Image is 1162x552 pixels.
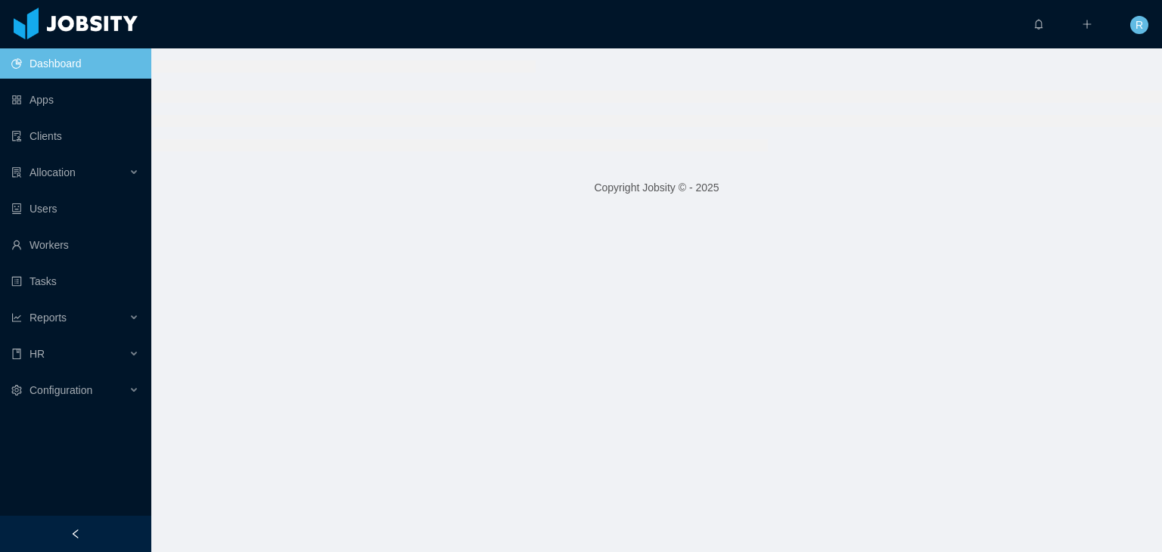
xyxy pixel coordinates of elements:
[11,121,139,151] a: icon: auditClients
[30,166,76,178] span: Allocation
[1033,19,1044,29] i: icon: bell
[11,167,22,178] i: icon: solution
[11,385,22,395] i: icon: setting
[30,348,45,360] span: HR
[1044,11,1059,26] sup: 0
[1136,16,1143,34] span: R
[11,349,22,359] i: icon: book
[151,162,1162,214] footer: Copyright Jobsity © - 2025
[30,312,67,324] span: Reports
[11,266,139,296] a: icon: profileTasks
[1082,19,1092,29] i: icon: plus
[11,48,139,79] a: icon: pie-chartDashboard
[11,194,139,224] a: icon: robotUsers
[11,312,22,323] i: icon: line-chart
[30,384,92,396] span: Configuration
[11,85,139,115] a: icon: appstoreApps
[11,230,139,260] a: icon: userWorkers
